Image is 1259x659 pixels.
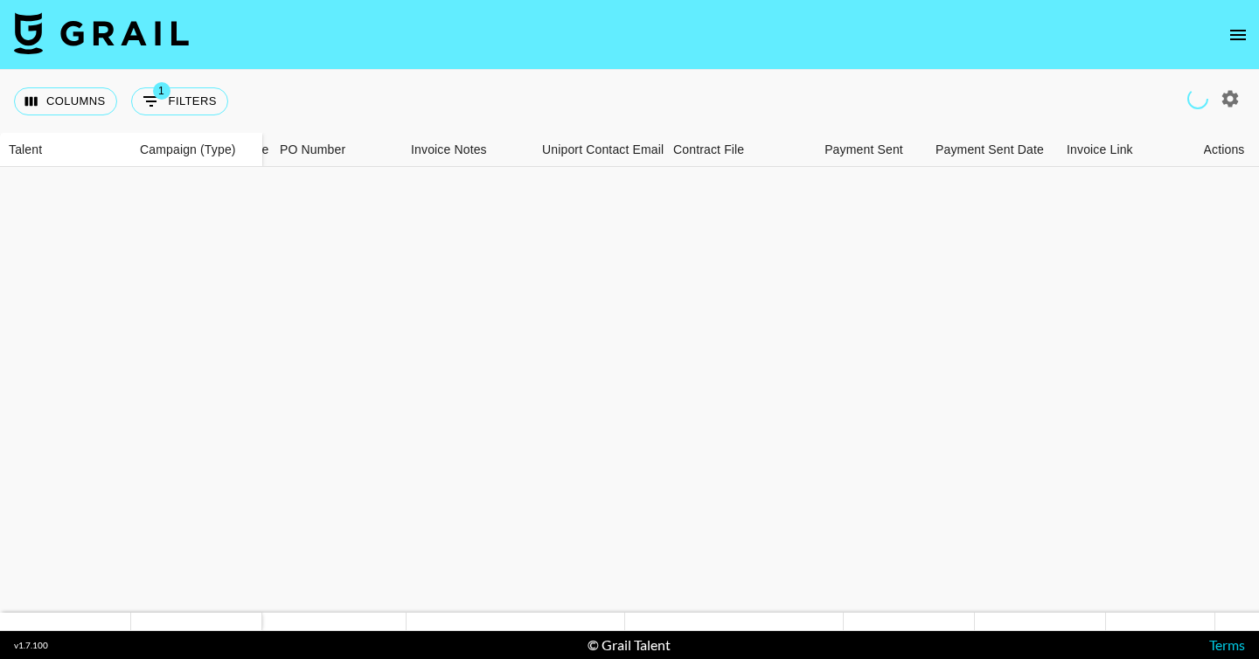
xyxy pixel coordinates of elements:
div: © Grail Talent [588,636,671,654]
div: Invoice Link [1067,133,1133,167]
div: Payment Sent [824,133,903,167]
a: Terms [1209,636,1245,653]
div: Contract File [673,133,744,167]
button: Show filters [131,87,228,115]
div: PO Number [271,133,402,167]
button: Select columns [14,87,117,115]
div: PO Number [280,133,345,167]
img: Grail Talent [14,12,189,54]
div: Uniport Contact Email [533,133,664,167]
div: Actions [1189,133,1259,167]
div: Campaign (Type) [131,133,262,167]
span: 1 [153,82,170,100]
div: Actions [1204,133,1245,167]
div: Uniport Contact Email [542,133,664,167]
div: Invoice Link [1058,133,1189,167]
div: Invoice Notes [411,133,487,167]
div: Payment Sent Date [936,133,1044,167]
div: Campaign (Type) [140,133,236,167]
div: Talent [9,133,42,167]
button: open drawer [1221,17,1256,52]
div: Payment Sent Date [927,133,1058,167]
div: v 1.7.100 [14,640,48,651]
span: Refreshing campaigns, clients... [1185,86,1211,112]
div: Invoice Notes [402,133,533,167]
div: Contract File [664,133,796,167]
div: Payment Sent [796,133,927,167]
